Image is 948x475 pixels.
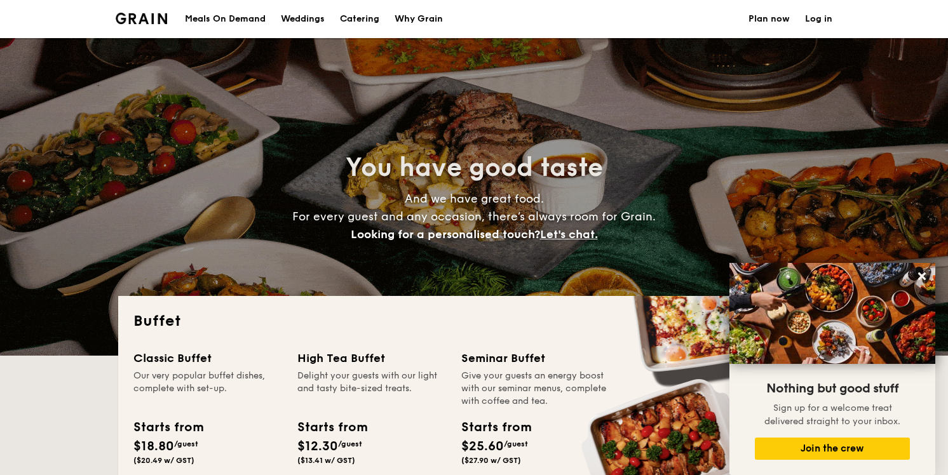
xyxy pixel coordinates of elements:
[461,439,504,454] span: $25.60
[297,418,367,437] div: Starts from
[755,438,910,460] button: Join the crew
[766,381,898,396] span: Nothing but good stuff
[504,439,528,448] span: /guest
[351,227,540,241] span: Looking for a personalised touch?
[297,439,338,454] span: $12.30
[297,456,355,465] span: ($13.41 w/ GST)
[133,418,203,437] div: Starts from
[764,403,900,427] span: Sign up for a welcome treat delivered straight to your inbox.
[133,456,194,465] span: ($20.49 w/ GST)
[297,370,446,408] div: Delight your guests with our light and tasty bite-sized treats.
[174,439,198,448] span: /guest
[116,13,167,24] img: Grain
[297,349,446,367] div: High Tea Buffet
[133,439,174,454] span: $18.80
[116,13,167,24] a: Logotype
[346,152,603,183] span: You have good taste
[133,370,282,408] div: Our very popular buffet dishes, complete with set-up.
[461,456,521,465] span: ($27.90 w/ GST)
[461,370,610,408] div: Give your guests an energy boost with our seminar menus, complete with coffee and tea.
[292,192,656,241] span: And we have great food. For every guest and any occasion, there’s always room for Grain.
[461,418,531,437] div: Starts from
[461,349,610,367] div: Seminar Buffet
[540,227,598,241] span: Let's chat.
[912,266,932,286] button: Close
[133,349,282,367] div: Classic Buffet
[133,311,815,331] h2: Buffet
[338,439,362,448] span: /guest
[729,263,935,364] img: DSC07876-Edit02-Large.jpeg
